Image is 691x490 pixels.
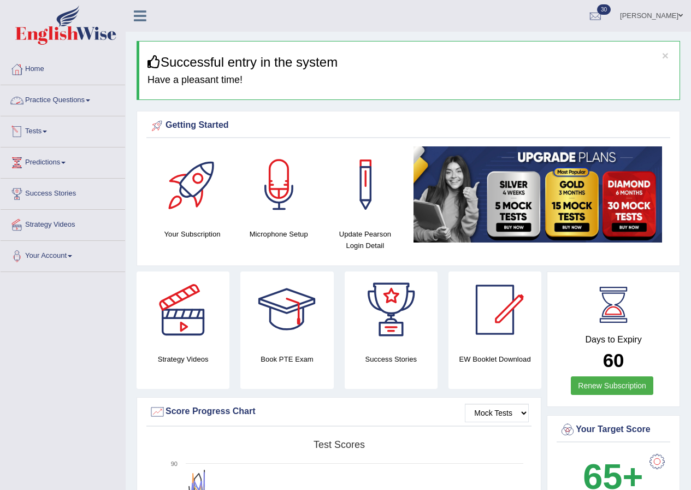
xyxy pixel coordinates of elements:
[1,241,125,268] a: Your Account
[559,422,668,438] div: Your Target Score
[603,350,624,371] b: 60
[147,75,671,86] h4: Have a pleasant time!
[1,116,125,144] a: Tests
[137,353,229,365] h4: Strategy Videos
[1,210,125,237] a: Strategy Videos
[240,353,333,365] h4: Book PTE Exam
[1,147,125,175] a: Predictions
[448,353,541,365] h4: EW Booklet Download
[1,54,125,81] a: Home
[662,50,669,61] button: ×
[327,228,403,251] h4: Update Pearson Login Detail
[149,117,668,134] div: Getting Started
[559,335,668,345] h4: Days to Expiry
[149,404,529,420] div: Score Progress Chart
[414,146,662,243] img: small5.jpg
[345,353,438,365] h4: Success Stories
[155,228,230,240] h4: Your Subscription
[314,439,365,450] tspan: Test scores
[1,85,125,113] a: Practice Questions
[241,228,316,240] h4: Microphone Setup
[597,4,611,15] span: 30
[147,55,671,69] h3: Successful entry in the system
[571,376,653,395] a: Renew Subscription
[171,461,178,467] text: 90
[1,179,125,206] a: Success Stories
